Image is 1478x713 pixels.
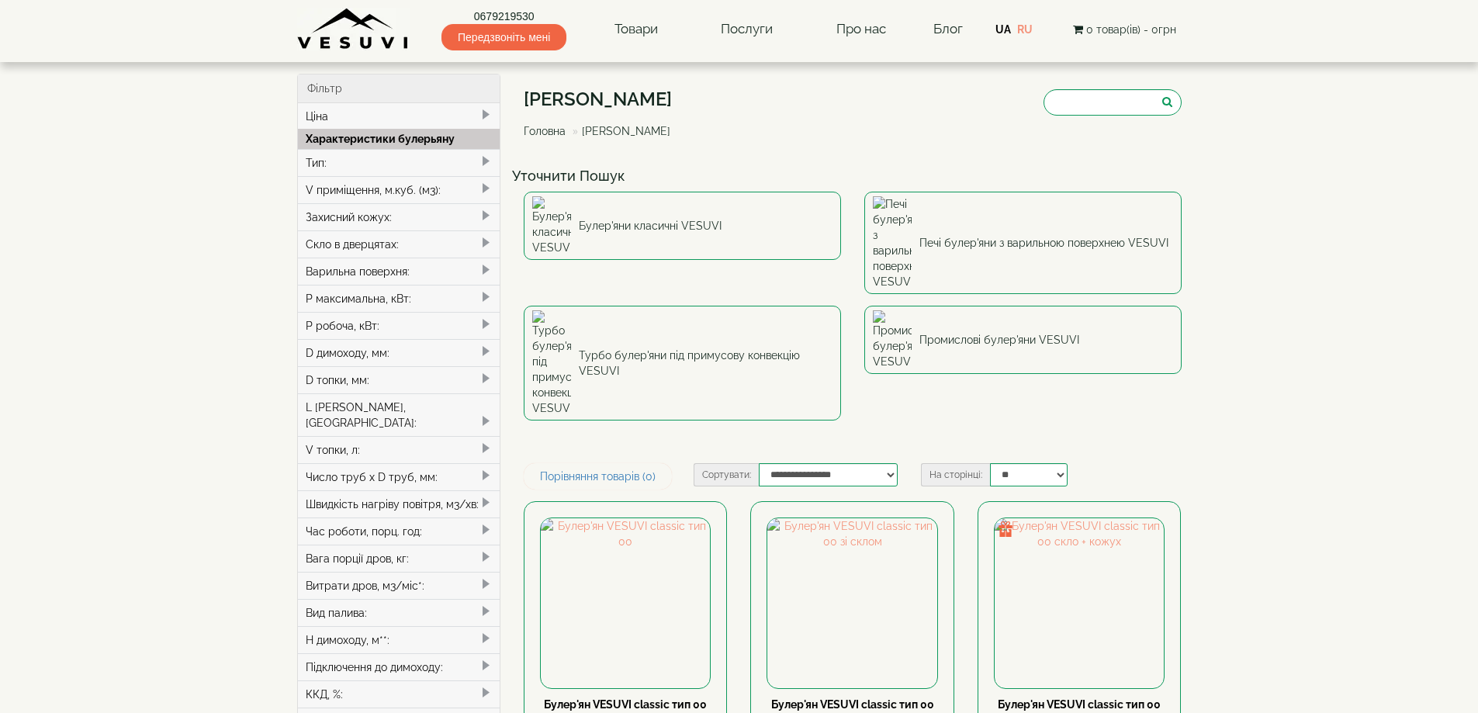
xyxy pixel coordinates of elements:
[298,572,500,599] div: Витрати дров, м3/міс*:
[524,89,682,109] h1: [PERSON_NAME]
[298,285,500,312] div: P максимальна, кВт:
[767,518,936,687] img: Булер'ян VESUVI classic тип 00 зі склом
[298,490,500,517] div: Швидкість нагріву повітря, м3/хв:
[298,653,500,680] div: Підключення до димоходу:
[298,129,500,149] div: Характеристики булерьяну
[933,21,963,36] a: Блог
[599,12,673,47] a: Товари
[298,203,500,230] div: Захисний кожух:
[298,626,500,653] div: H димоходу, м**:
[532,310,571,416] img: Турбо булер'яни під примусову конвекцію VESUVI
[298,545,500,572] div: Вага порції дров, кг:
[298,517,500,545] div: Час роботи, порц. год:
[298,436,500,463] div: V топки, л:
[441,24,566,50] span: Передзвоніть мені
[532,196,571,255] img: Булер'яни класичні VESUVI
[998,521,1013,537] img: gift
[298,339,500,366] div: D димоходу, мм:
[873,310,912,369] img: Промислові булер'яни VESUVI
[821,12,902,47] a: Про нас
[298,176,500,203] div: V приміщення, м.куб. (м3):
[524,125,566,137] a: Головна
[541,518,710,687] img: Булер'ян VESUVI classic тип 00
[524,192,841,260] a: Булер'яни класичні VESUVI Булер'яни класичні VESUVI
[995,518,1164,687] img: Булер'ян VESUVI classic тип 00 скло + кожух
[298,312,500,339] div: P робоча, кВт:
[298,680,500,708] div: ККД, %:
[1017,23,1033,36] a: RU
[298,149,500,176] div: Тип:
[512,168,1193,184] h4: Уточнити Пошук
[524,463,672,490] a: Порівняння товарів (0)
[1086,23,1176,36] span: 0 товар(ів) - 0грн
[1068,21,1181,38] button: 0 товар(ів) - 0грн
[524,306,841,421] a: Турбо булер'яни під примусову конвекцію VESUVI Турбо булер'яни під примусову конвекцію VESUVI
[873,196,912,289] img: Печі булер'яни з варильною поверхнею VESUVI
[298,599,500,626] div: Вид палива:
[298,103,500,130] div: Ціна
[705,12,788,47] a: Послуги
[298,74,500,103] div: Фільтр
[864,306,1182,374] a: Промислові булер'яни VESUVI Промислові булер'яни VESUVI
[544,698,707,711] a: Булер'ян VESUVI classic тип 00
[864,192,1182,294] a: Печі булер'яни з варильною поверхнею VESUVI Печі булер'яни з варильною поверхнею VESUVI
[694,463,759,486] label: Сортувати:
[921,463,990,486] label: На сторінці:
[298,463,500,490] div: Число труб x D труб, мм:
[298,230,500,258] div: Скло в дверцятах:
[995,23,1011,36] a: UA
[298,366,500,393] div: D топки, мм:
[298,258,500,285] div: Варильна поверхня:
[441,9,566,24] a: 0679219530
[297,8,410,50] img: Завод VESUVI
[298,393,500,436] div: L [PERSON_NAME], [GEOGRAPHIC_DATA]:
[569,123,670,139] li: [PERSON_NAME]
